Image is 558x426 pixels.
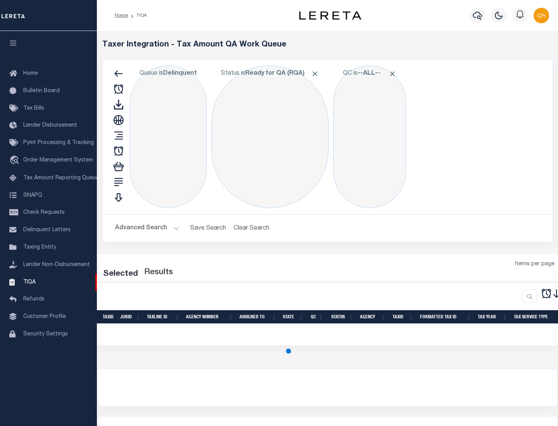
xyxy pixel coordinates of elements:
th: Agency Number [183,310,236,324]
span: Home [23,71,38,76]
span: Click to Remove [388,70,396,78]
i: travel_explore [9,156,22,166]
span: Lender Disbursement [23,123,77,128]
span: Bulletin Board [23,88,60,94]
div: Click to Edit [211,65,329,208]
th: Tax Year [475,310,511,324]
span: Security Settings [23,332,68,337]
span: Tax Amount Reporting Queue [23,175,99,181]
th: TaxID [100,310,117,324]
span: Items per page [515,260,555,269]
th: JobID [117,310,144,324]
span: Delinquent Letters [23,227,71,233]
th: QC [307,310,327,324]
b: --ALL-- [358,70,381,77]
button: Clear Search [231,221,273,236]
span: Customer Profile [23,314,66,319]
th: Formatted Tax ID [417,310,475,324]
button: Advanced Search [115,221,179,236]
img: logo-dark.svg [299,11,361,20]
th: TaxID [389,310,417,324]
b: Delinquent [163,70,197,77]
span: SNAPQ [23,192,42,198]
label: Results [144,266,173,279]
div: Selected [103,268,138,280]
span: Click to Remove [311,70,319,78]
img: svg+xml;base64,PHN2ZyB4bWxucz0iaHR0cDovL3d3dy53My5vcmcvMjAwMC9zdmciIHBvaW50ZXItZXZlbnRzPSJub25lIi... [534,8,549,23]
span: Order Management System [23,158,93,163]
span: Tax Bills [23,106,44,111]
span: TIQA [23,279,36,285]
b: Ready for QA (RQA) [245,70,319,77]
div: Click to Edit [130,65,207,208]
th: Status [327,310,357,324]
a: Home [115,13,128,18]
th: Assigned To [236,310,280,324]
span: Taxing Entity [23,245,56,250]
span: Lender Non-Disbursement [23,262,90,268]
div: Click to Edit [333,65,406,208]
th: State [280,310,307,324]
button: Save Search [186,221,231,236]
span: Check Requests [23,210,65,215]
span: Refunds [23,297,45,302]
th: Agency [357,310,389,324]
th: TaxLine ID [144,310,183,324]
h5: Taxer Integration - Tax Amount QA Work Queue [102,40,553,50]
span: Pymt Processing & Tracking [23,140,94,146]
li: TIQA [128,12,147,19]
